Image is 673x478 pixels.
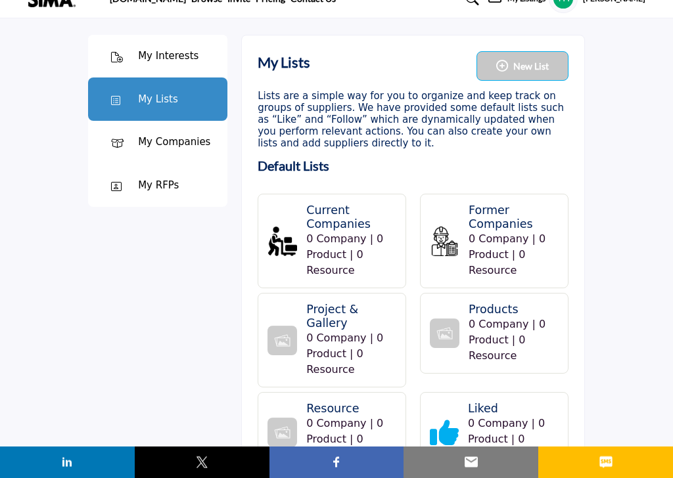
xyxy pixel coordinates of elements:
h4: Project & Gallery [306,303,392,331]
span: 0 Company | 0 Product | 0 Resource [306,332,383,376]
span: 0 Company | 0 Product | 0 Resource [306,418,383,462]
img: Current Companies logo [267,227,297,257]
h4: Former Companies [469,204,554,232]
span: 0 Company | 0 Product | 0 Resource [469,233,545,277]
img: Default logo [267,326,297,356]
img: Default logo [430,319,459,349]
div: My Companies [138,135,210,150]
h4: Products [469,303,554,317]
img: linkedin sharing button [59,454,75,470]
span: 0 Company | 0 Product | 0 Resource [469,318,545,362]
h4: Liked [468,402,554,416]
img: sms sharing button [598,454,614,470]
span: 0 Company | 0 Product | 0 Resource [306,233,383,277]
div: My RFPs [138,179,179,194]
span: 0 Company | 0 Product | 0 Resource [468,418,545,462]
h3: Lists are a simple way for you to organize and keep track on groups of suppliers. We have provide... [258,91,569,150]
div: My Interests [138,49,198,64]
img: facebook sharing button [329,454,344,470]
img: Default logo [267,418,297,448]
h3: Default Lists [258,156,569,176]
span: New List [513,60,549,74]
h4: Resource [306,402,392,416]
img: twitter sharing button [194,454,210,470]
button: New List [476,52,569,81]
div: My Lists [138,93,178,108]
img: email sharing button [463,454,479,470]
h2: My Lists [258,52,310,81]
h4: Current Companies [306,204,392,232]
img: Former Companies logo [430,227,459,257]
